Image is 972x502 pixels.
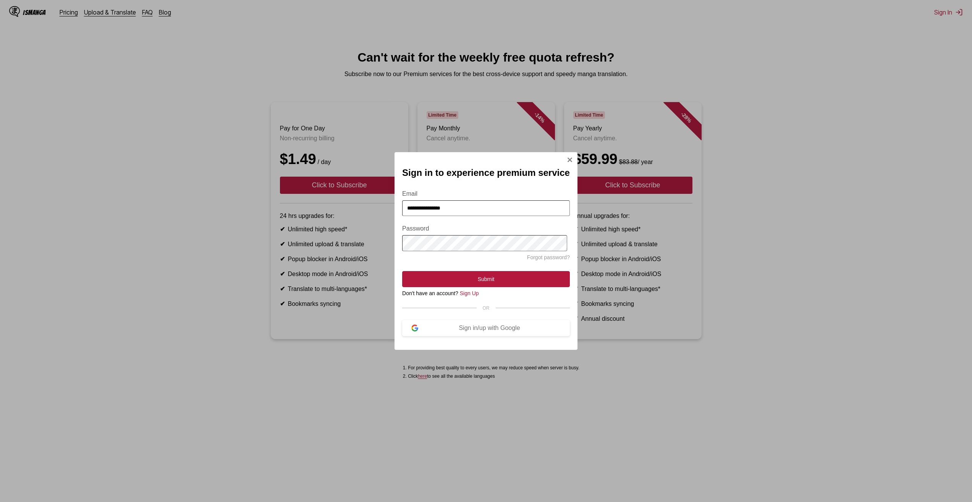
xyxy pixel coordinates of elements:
[402,290,570,296] div: Don't have an account?
[402,271,570,287] button: Submit
[460,290,479,296] a: Sign Up
[395,152,577,350] div: Sign In Modal
[402,225,570,232] label: Password
[402,167,570,178] h2: Sign in to experience premium service
[402,305,570,311] div: OR
[567,157,573,163] img: Close
[527,254,570,260] a: Forgot password?
[418,325,561,331] div: Sign in/up with Google
[411,325,418,331] img: google-logo
[402,190,570,197] label: Email
[402,320,570,336] button: Sign in/up with Google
